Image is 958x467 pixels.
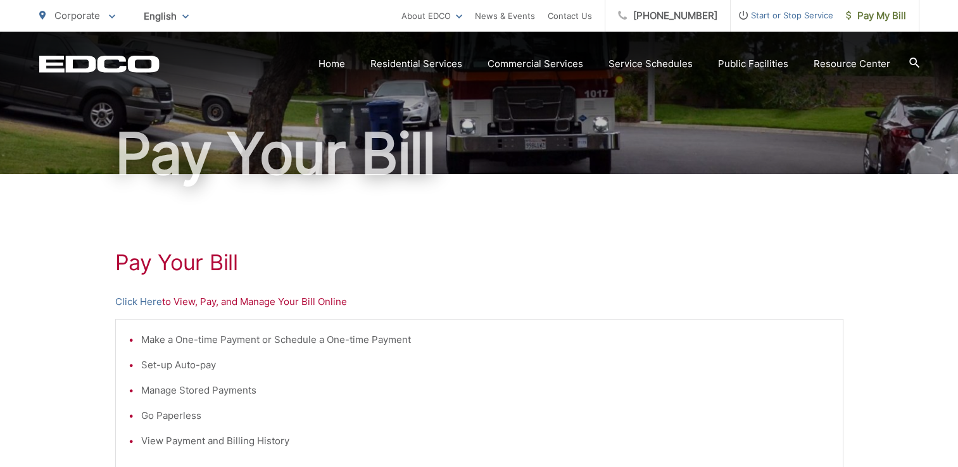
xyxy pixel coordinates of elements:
a: EDCD logo. Return to the homepage. [39,55,160,73]
h1: Pay Your Bill [115,250,843,275]
li: Set-up Auto-pay [141,358,830,373]
li: Go Paperless [141,408,830,423]
li: Manage Stored Payments [141,383,830,398]
a: Contact Us [548,8,592,23]
li: Make a One-time Payment or Schedule a One-time Payment [141,332,830,347]
a: Commercial Services [488,56,583,72]
a: About EDCO [401,8,462,23]
p: to View, Pay, and Manage Your Bill Online [115,294,843,309]
a: Resource Center [814,56,890,72]
a: Home [318,56,345,72]
a: Service Schedules [608,56,693,72]
span: Pay My Bill [846,8,906,23]
span: Corporate [54,9,100,22]
a: Click Here [115,294,162,309]
span: English [134,5,198,27]
a: Public Facilities [718,56,788,72]
a: Residential Services [370,56,462,72]
h1: Pay Your Bill [39,122,919,185]
li: View Payment and Billing History [141,433,830,449]
a: News & Events [475,8,535,23]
